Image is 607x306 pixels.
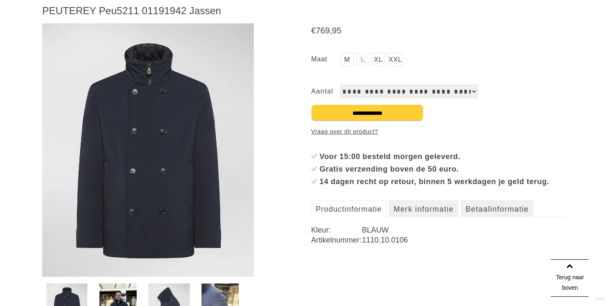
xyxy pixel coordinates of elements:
dt: Kleur: [311,225,362,235]
a: Divide [594,293,605,304]
dd: BLAUW [362,225,565,235]
a: M [340,53,354,66]
dt: Artikelnummer: [311,235,362,245]
span: , [330,26,332,35]
a: Vraag over dit product? [311,125,378,138]
dd: 1110.10.0106 [362,235,565,245]
span: 95 [332,26,341,35]
div: Gratis verzending boven de 50 euro. [319,163,565,175]
ul: Maat [311,53,565,68]
h1: PEUTEREY Peu5211 01191942 Jassen [42,5,565,17]
a: XXL [387,53,403,66]
span: 769 [316,26,329,35]
li: 14 dagen recht op retour, binnen 5 werkdagen je geld terug. [311,175,565,188]
img: PEUTEREY Peu5211 01191942 Jassen [42,23,254,277]
label: Aantal [311,85,340,98]
a: Productinformatie [311,200,386,217]
a: XL [372,53,385,66]
span: € [311,26,316,35]
a: Merk informatie [389,200,458,217]
div: Voor 15:00 besteld morgen geleverd. [319,150,565,163]
a: Terug naar boven [551,259,589,297]
a: Betaalinformatie [461,200,533,217]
